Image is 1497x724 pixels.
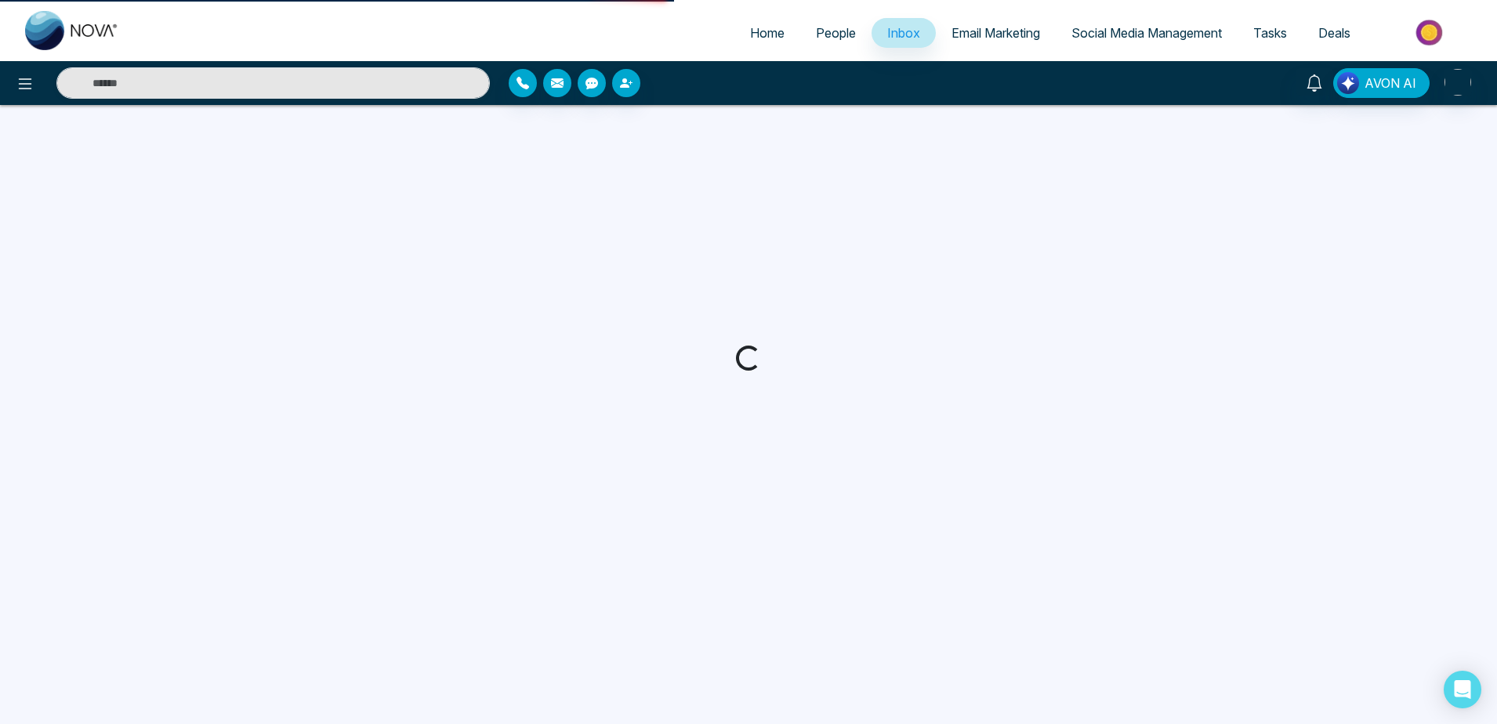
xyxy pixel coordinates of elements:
div: Open Intercom Messenger [1444,671,1481,708]
span: AVON AI [1365,74,1416,92]
a: Inbox [872,18,936,48]
a: Tasks [1238,18,1303,48]
a: Home [734,18,800,48]
span: People [816,25,856,41]
img: Market-place.gif [1374,15,1488,50]
img: Lead Flow [1337,72,1359,94]
span: Tasks [1253,25,1287,41]
a: Email Marketing [936,18,1056,48]
a: Social Media Management [1056,18,1238,48]
span: Deals [1318,25,1350,41]
a: Deals [1303,18,1366,48]
img: Nova CRM Logo [25,11,119,50]
span: Email Marketing [951,25,1040,41]
a: People [800,18,872,48]
button: AVON AI [1333,68,1430,98]
span: Social Media Management [1071,25,1222,41]
span: Inbox [887,25,920,41]
span: Home [750,25,785,41]
img: User Avatar [1444,69,1471,96]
